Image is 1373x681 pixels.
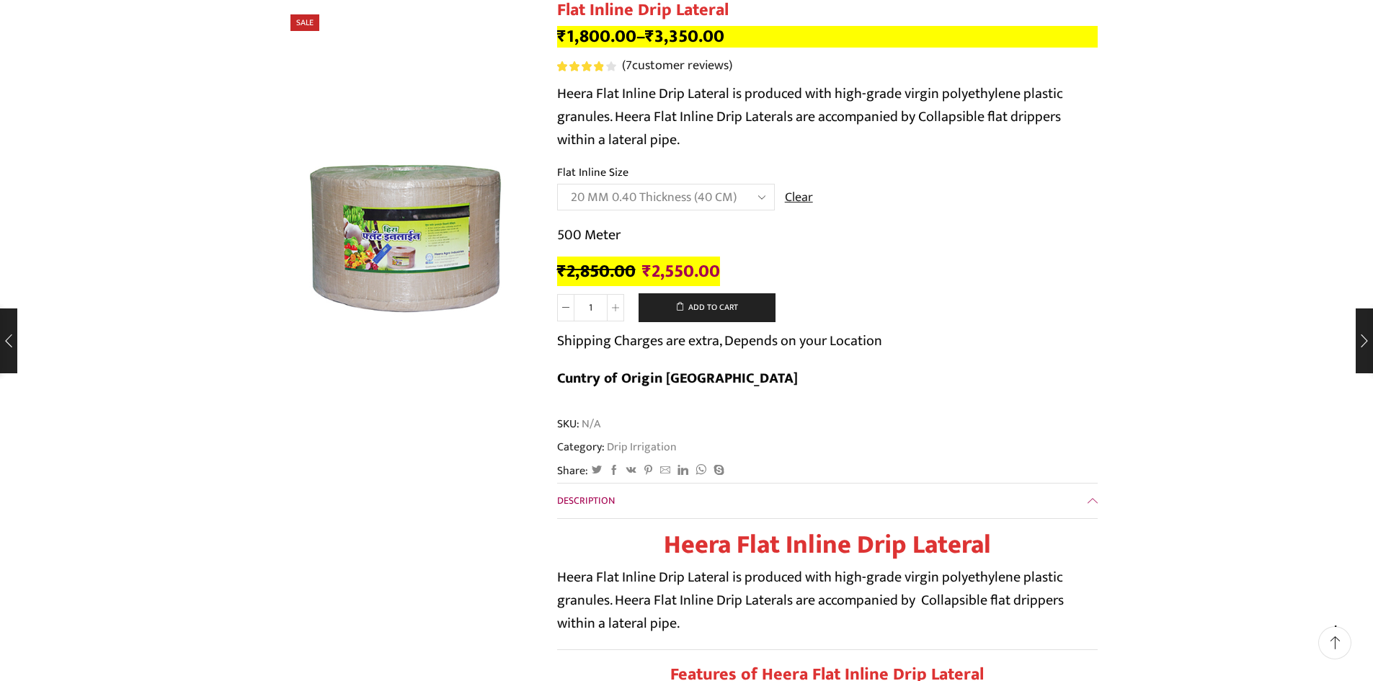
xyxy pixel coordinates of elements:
[622,57,732,76] a: (7customer reviews)
[557,416,1098,432] span: SKU:
[557,61,604,71] span: Rated out of 5 based on customer ratings
[557,26,1098,48] p: –
[557,463,588,479] span: Share:
[557,484,1098,518] a: Description
[557,329,882,352] p: Shipping Charges are extra, Depends on your Location
[645,22,724,51] bdi: 3,350.00
[645,22,654,51] span: ₹
[557,492,615,509] span: Description
[290,14,319,31] span: Sale
[557,61,618,71] span: 7
[557,164,628,181] label: Flat Inline Size
[557,22,636,51] bdi: 1,800.00
[557,366,798,391] b: Cuntry of Origin [GEOGRAPHIC_DATA]
[557,257,566,286] span: ₹
[574,294,607,321] input: Product quantity
[557,22,566,51] span: ₹
[579,416,600,432] span: N/A
[626,55,632,76] span: 7
[557,61,616,71] div: Rated 4.00 out of 5
[642,257,652,286] span: ₹
[557,439,677,455] span: Category:
[642,257,720,286] bdi: 2,550.00
[639,293,776,322] button: Add to cart
[557,223,1098,246] p: 500 Meter
[557,566,1098,635] p: Heera Flat Inline Drip Lateral is produced with high-grade virgin polyethylene plastic granules. ...
[557,82,1098,151] p: Heera Flat Inline Drip Lateral is produced with high-grade virgin polyethylene plastic granules. ...
[557,257,636,286] bdi: 2,850.00
[664,523,991,566] strong: Heera Flat Inline Drip Lateral
[785,189,813,208] a: Clear options
[605,437,677,456] a: Drip Irrigation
